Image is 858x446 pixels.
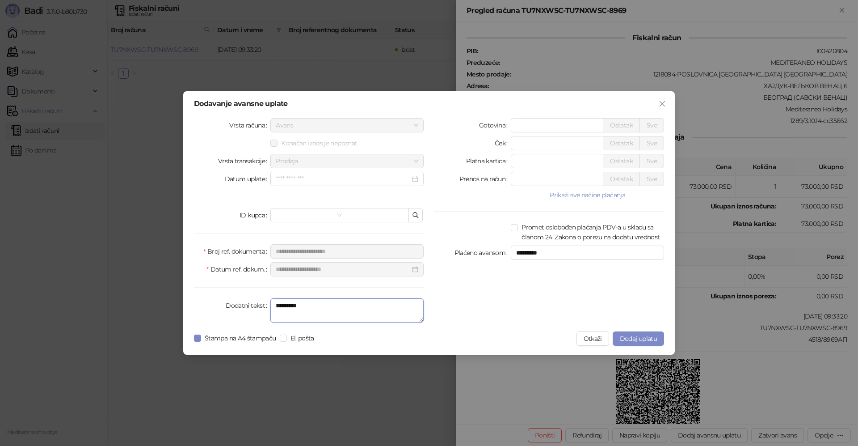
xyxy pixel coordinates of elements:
[639,136,664,150] button: Sve
[459,172,511,186] label: Prenos na račun
[659,100,666,107] span: close
[226,298,270,313] label: Dodatni tekst
[278,138,361,148] span: Konačan iznos je nepoznat
[276,174,410,184] input: Datum uplate
[466,154,511,168] label: Platna kartica
[203,244,270,259] label: Broj ref. dokumenta
[639,118,664,132] button: Sve
[495,136,511,150] label: Ček
[655,97,669,111] button: Close
[454,246,511,260] label: Plaćeno avansom
[240,208,270,222] label: ID kupca
[479,118,511,132] label: Gotovina
[201,333,280,343] span: Štampa na A4 štampaču
[276,119,418,132] span: Avans
[276,154,418,168] span: Prodaja
[194,100,664,107] div: Dodavanje avansne uplate
[639,172,664,186] button: Sve
[206,262,270,276] label: Datum ref. dokum.
[603,172,640,186] button: Ostatak
[518,222,664,242] span: Promet oslobođen plaćanja PDV-a u skladu sa članom 24. Zakona o porezu na dodatu vrednost
[576,331,609,346] button: Otkaži
[225,172,271,186] label: Datum uplate
[639,154,664,168] button: Sve
[603,118,640,132] button: Ostatak
[620,335,657,343] span: Dodaj uplatu
[270,298,424,323] textarea: Dodatni tekst
[655,100,669,107] span: Zatvori
[218,154,271,168] label: Vrsta transakcije
[603,154,640,168] button: Ostatak
[511,190,664,200] button: Prikaži sve načine plaćanja
[270,244,424,259] input: Broj ref. dokumenta
[276,264,410,274] input: Datum ref. dokum.
[287,333,318,343] span: El. pošta
[229,118,271,132] label: Vrsta računa
[613,331,664,346] button: Dodaj uplatu
[603,136,640,150] button: Ostatak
